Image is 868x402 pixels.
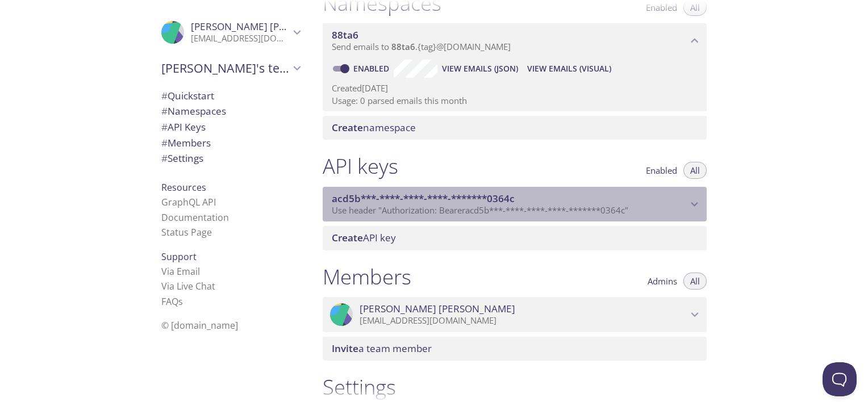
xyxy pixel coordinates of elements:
span: Send emails to . {tag} @[DOMAIN_NAME] [332,41,511,52]
div: Create namespace [323,116,707,140]
span: Settings [161,152,203,165]
span: API key [332,231,396,244]
div: Create API Key [323,226,707,250]
h1: API keys [323,153,398,179]
div: Members [152,135,309,151]
button: All [683,273,707,290]
span: 88ta6 [391,41,415,52]
span: API Keys [161,120,206,133]
span: # [161,89,168,102]
p: [EMAIL_ADDRESS][DOMAIN_NAME] [360,315,687,326]
span: namespace [332,121,416,134]
span: # [161,104,168,118]
div: Guddu Kumar [323,297,707,332]
div: Quickstart [152,88,309,104]
span: # [161,152,168,165]
button: All [683,162,707,179]
a: Via Email [161,265,200,278]
span: View Emails (JSON) [442,62,518,76]
a: FAQ [161,295,183,308]
a: Documentation [161,211,229,224]
span: 88ta6 [332,28,358,41]
button: Admins [641,273,684,290]
span: Create [332,121,363,134]
span: [PERSON_NAME] [PERSON_NAME] [191,20,347,33]
span: # [161,120,168,133]
h1: Settings [323,374,707,400]
div: 88ta6 namespace [323,23,707,58]
span: Create [332,231,363,244]
h1: Members [323,264,411,290]
span: a team member [332,342,432,355]
div: Guddu's team [152,53,309,83]
a: Status Page [161,226,212,238]
span: [PERSON_NAME]'s team [161,60,290,76]
button: Enabled [639,162,684,179]
div: Namespaces [152,103,309,119]
span: View Emails (Visual) [527,62,611,76]
button: View Emails (JSON) [437,60,523,78]
span: © [DOMAIN_NAME] [161,319,238,332]
p: Created [DATE] [332,82,698,94]
a: Enabled [352,63,394,74]
a: GraphQL API [161,196,216,208]
iframe: Help Scout Beacon - Open [823,362,857,396]
span: Support [161,250,197,263]
div: Invite a team member [323,337,707,361]
span: Resources [161,181,206,194]
div: API Keys [152,119,309,135]
span: Quickstart [161,89,214,102]
div: Guddu Kumar [152,14,309,51]
div: Team Settings [152,150,309,166]
button: View Emails (Visual) [523,60,616,78]
span: [PERSON_NAME] [PERSON_NAME] [360,303,515,315]
p: [EMAIL_ADDRESS][DOMAIN_NAME] [191,33,290,44]
span: Members [161,136,211,149]
span: # [161,136,168,149]
span: Namespaces [161,104,226,118]
span: s [178,295,183,308]
a: Via Live Chat [161,280,215,292]
span: Invite [332,342,358,355]
p: Usage: 0 parsed emails this month [332,95,698,107]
